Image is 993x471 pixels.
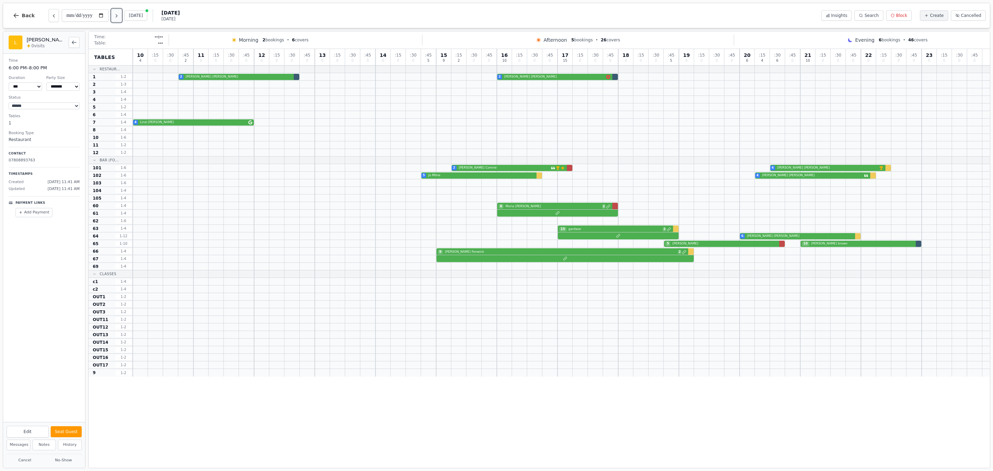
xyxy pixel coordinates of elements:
span: 3 [93,89,96,95]
span: : 15 [516,53,523,57]
span: 0 [533,59,535,62]
span: [DATE] [161,9,180,16]
span: 2 [499,74,501,79]
span: 0 [230,59,232,62]
span: 0 [913,59,915,62]
span: 14 [380,53,386,58]
span: 62 [93,218,99,224]
span: 1 - 4 [115,196,132,201]
span: : 30 [774,53,781,57]
span: : 30 [713,53,720,57]
span: Updated [9,186,25,192]
span: 15 [440,53,447,58]
span: 1 - 2 [115,332,132,337]
span: OUT12 [93,324,108,330]
span: : 15 [577,53,583,57]
span: 0 [731,59,733,62]
span: 0 [897,59,900,62]
span: [PERSON_NAME] [PERSON_NAME] [761,173,863,178]
span: 9 [93,370,96,375]
span: • [287,37,289,43]
span: 0 [306,59,308,62]
span: Back [22,13,35,18]
span: : 45 [607,53,614,57]
span: 1 - 3 [115,82,132,87]
span: 63 [93,226,99,231]
span: 4 [139,59,141,62]
span: • [903,37,905,43]
span: 1 - 2 [115,370,132,375]
span: Time: [94,34,106,40]
span: Block [896,13,907,18]
button: Block [886,10,912,21]
span: 2 [93,82,96,87]
span: 9 [438,250,443,254]
span: covers [601,37,620,43]
span: : 15 [880,53,887,57]
span: : 15 [273,53,280,57]
span: 0 [382,59,384,62]
span: [PERSON_NAME] [PERSON_NAME] [776,166,879,170]
span: 12 [93,150,99,156]
span: 1 [93,74,96,80]
span: 0 [291,59,293,62]
span: 0 [700,59,702,62]
span: 0 [321,59,323,62]
span: Search [864,13,879,18]
span: 1 - 4 [115,203,132,208]
span: 6 [746,59,748,62]
svg: Customer message [864,173,868,178]
button: Back to bookings list [69,37,80,48]
span: 6 [93,112,96,118]
span: 6 [776,59,778,62]
span: 5 [571,38,574,42]
span: 0 [154,59,156,62]
span: 1 - 4 [115,89,132,94]
span: 10 [806,59,810,62]
span: 0 [367,59,369,62]
span: 1 - 2 [115,302,132,307]
span: : 30 [289,53,295,57]
span: Insights [831,13,847,18]
span: 0 [261,59,263,62]
span: Morning [239,37,259,43]
span: 5 [427,59,429,62]
span: : 45 [668,53,674,57]
span: 0 [215,59,217,62]
span: Linzi [PERSON_NAME] [139,120,248,125]
span: 1 - 6 [115,218,132,223]
span: : 15 [638,53,644,57]
span: 0 [412,59,414,62]
span: 6 [292,38,295,42]
span: 1 - 2 [115,362,132,368]
span: 0 visits [31,43,45,49]
span: 0 [958,59,960,62]
span: 1 - 12 [115,233,132,239]
span: 102 [93,173,101,178]
span: 66 [93,249,99,254]
span: 0 [351,59,353,62]
p: Timestamps [9,172,80,177]
span: 0 [973,59,975,62]
span: 0 [397,59,399,62]
span: 1 - 4 [115,279,132,284]
span: : 15 [820,53,826,57]
span: 0 [715,59,718,62]
span: : 45 [243,53,250,57]
span: OUT13 [93,332,108,338]
span: 1 - 2 [115,324,132,330]
span: OUT11 [93,317,108,322]
span: 101 [93,165,101,171]
span: [PERSON_NAME] brown [810,241,914,246]
span: 0 [822,59,824,62]
span: c2 [93,287,98,292]
span: 1 - 6 [115,165,132,170]
span: Table: [94,40,106,46]
span: 61 [93,211,99,216]
span: Created [9,179,24,185]
span: 12 [258,53,265,58]
span: 65 [93,241,99,247]
span: Restaur... [100,67,120,72]
span: 1 - 2 [115,142,132,148]
span: OUT17 [93,362,108,368]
